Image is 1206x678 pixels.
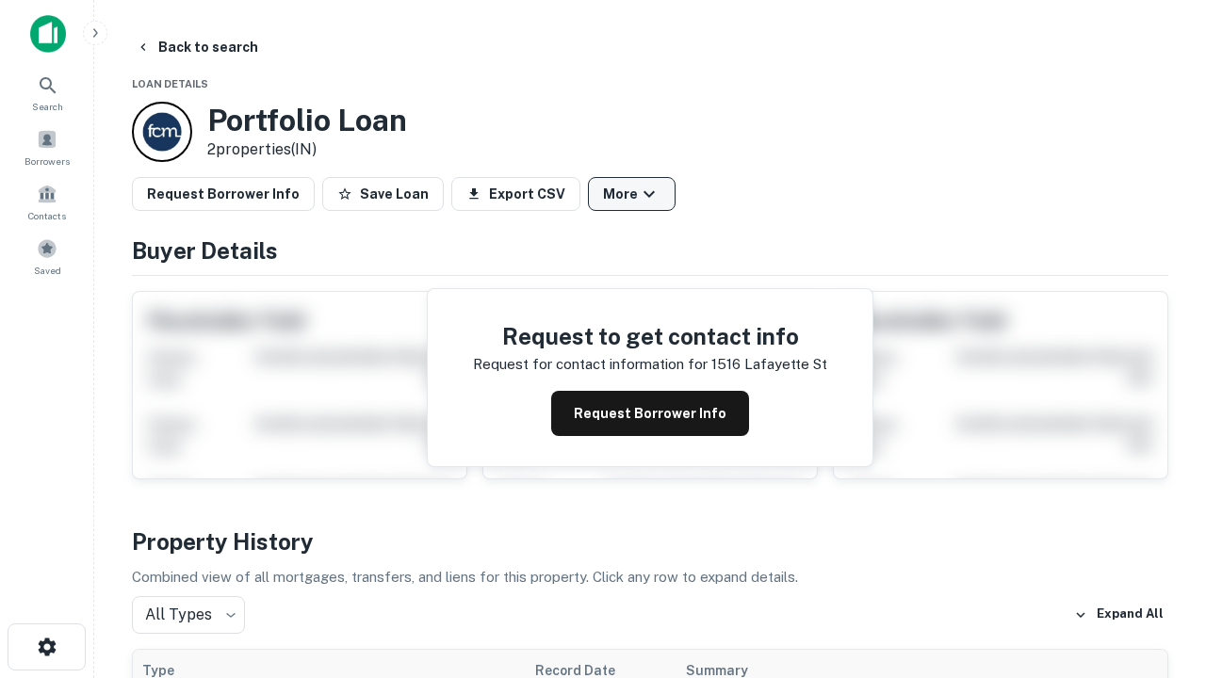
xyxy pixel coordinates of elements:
h3: Portfolio Loan [207,103,407,138]
span: Borrowers [24,153,70,169]
a: Contacts [6,176,89,227]
button: Back to search [128,30,266,64]
a: Borrowers [6,121,89,172]
p: 2 properties (IN) [207,138,407,161]
p: Combined view of all mortgages, transfers, and liens for this property. Click any row to expand d... [132,566,1168,589]
a: Search [6,67,89,118]
iframe: Chat Widget [1112,527,1206,618]
img: capitalize-icon.png [30,15,66,53]
span: Search [32,99,63,114]
button: More [588,177,676,211]
span: Saved [34,263,61,278]
h4: Request to get contact info [473,319,827,353]
button: Request Borrower Info [551,391,749,436]
p: 1516 lafayette st [711,353,827,376]
button: Expand All [1069,601,1168,629]
button: Export CSV [451,177,580,211]
span: Loan Details [132,78,208,89]
p: Request for contact information for [473,353,708,376]
div: All Types [132,596,245,634]
span: Contacts [28,208,66,223]
a: Saved [6,231,89,282]
h4: Property History [132,525,1168,558]
button: Save Loan [322,177,444,211]
h4: Buyer Details [132,234,1168,267]
button: Request Borrower Info [132,177,315,211]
